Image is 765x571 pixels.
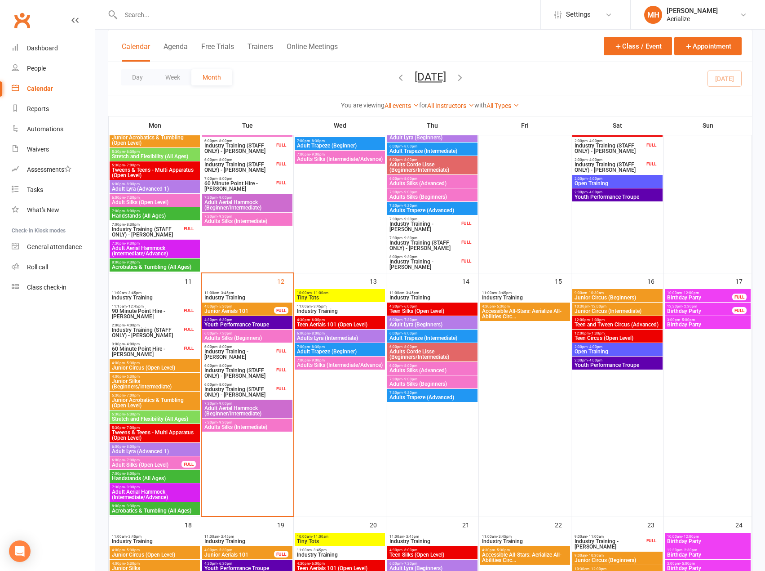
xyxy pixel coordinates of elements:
[217,383,232,387] span: - 8:00pm
[389,162,476,173] span: Adults Corde Lisse (Beginners/Intermediate)
[12,257,95,277] a: Roll call
[402,331,417,335] span: - 8:00pm
[644,6,662,24] div: MH
[427,102,474,109] a: All Instructors
[574,143,645,154] span: Industry Training (STAFF ONLY) - [PERSON_NAME]
[296,318,383,322] span: 4:30pm
[274,385,288,392] div: FULL
[296,156,383,162] span: Adults Silks (Intermediate/Advance)
[389,322,476,327] span: Adult Lyra (Beginners)
[204,143,274,154] span: Industry Training (STAFF ONLY) - [PERSON_NAME]
[274,348,288,354] div: FULL
[125,196,140,200] span: - 7:30pm
[127,304,144,308] span: - 12:45pm
[296,308,383,314] span: Industry Training
[12,200,95,220] a: What's New
[588,345,602,349] span: - 4:00pm
[111,264,198,270] span: Acrobatics & Tumbling (All Ages)
[389,144,476,148] span: 6:00pm
[12,119,95,139] a: Automations
[574,139,645,143] span: 2:00pm
[574,308,661,314] span: Junior Circus (Intermediate)
[204,383,274,387] span: 6:00pm
[111,379,198,389] span: Junior Silks (Beginners/Intermediate)
[495,304,510,308] span: - 5:30pm
[111,167,198,178] span: Tweens & Teens - Multi Apparatus (Open Level)
[111,445,198,449] span: 6:00pm
[111,308,182,319] span: 90 Minute Point Hire - [PERSON_NAME]
[27,146,49,153] div: Waivers
[111,327,182,338] span: Industry Training (STAFF ONLY) - [PERSON_NAME]
[111,213,198,219] span: Handstands (All Ages)
[590,318,605,322] span: - 1:30pm
[181,326,196,333] div: FULL
[111,260,198,264] span: 8:00pm
[219,291,234,295] span: - 3:45pm
[389,221,460,232] span: Industry Training - [PERSON_NAME]
[274,366,288,373] div: FULL
[341,102,385,109] strong: You are viewing
[664,116,752,135] th: Sun
[732,307,747,314] div: FULL
[204,318,291,322] span: 4:30pm
[27,45,58,52] div: Dashboard
[574,291,661,295] span: 9:00am
[389,204,476,208] span: 7:30pm
[12,160,95,180] a: Assessments
[204,219,291,224] span: Adults Silks (Intermediate)
[389,190,476,194] span: 7:30pm
[111,412,198,416] span: 5:30pm
[204,364,274,368] span: 6:00pm
[111,186,198,192] span: Adult Lyra (Advanced 1)
[667,322,749,327] span: Birthday Party
[389,236,460,240] span: 7:30pm
[204,331,291,335] span: 6:00pm
[204,335,291,341] span: Adults Silks (Beginners)
[402,236,417,240] span: - 9:30pm
[217,196,232,200] span: - 9:00pm
[389,135,476,140] span: Adult Lyra (Beginners)
[9,540,31,562] div: Open Intercom Messenger
[296,358,383,362] span: 7:00pm
[111,154,198,159] span: Stretch and Flexibility (All Ages)
[111,449,198,454] span: Adult Lyra (Advanced 1)
[204,406,291,416] span: Adult Aerial Hammock (Beginner/Intermediate)
[482,304,568,308] span: 4:30pm
[111,295,198,300] span: Industry Training
[389,255,460,259] span: 8:00pm
[482,295,568,300] span: Industry Training
[574,190,661,194] span: 2:00pm
[12,99,95,119] a: Reports
[217,139,232,143] span: - 8:00pm
[310,139,325,143] span: - 8:30pm
[667,15,718,23] div: Aerialize
[27,284,66,291] div: Class check-in
[125,426,140,430] span: - 7:00pm
[590,331,605,335] span: - 1:30pm
[12,79,95,99] a: Calendar
[667,304,733,308] span: 12:30pm
[389,259,460,270] span: Industry Training - [PERSON_NAME]
[111,393,198,397] span: 5:30pm
[217,331,232,335] span: - 7:30pm
[389,194,476,200] span: Adults Silks (Beginners)
[125,260,140,264] span: - 9:30pm
[479,116,571,135] th: Fri
[574,331,661,335] span: 12:00pm
[402,177,417,181] span: - 8:00pm
[111,200,198,205] span: Adult Silks (Open Level)
[109,116,201,135] th: Mon
[191,69,232,85] button: Month
[571,116,664,135] th: Sat
[312,291,328,295] span: - 11:00am
[588,190,602,194] span: - 4:00pm
[201,42,234,62] button: Free Trials
[735,273,752,288] div: 17
[274,179,288,186] div: FULL
[574,194,661,200] span: Youth Performance Troupe
[11,9,33,31] a: Clubworx
[574,162,645,173] span: Industry Training (STAFF ONLY) - [PERSON_NAME]
[217,214,232,219] span: - 9:30pm
[111,426,198,430] span: 5:30pm
[462,273,478,288] div: 14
